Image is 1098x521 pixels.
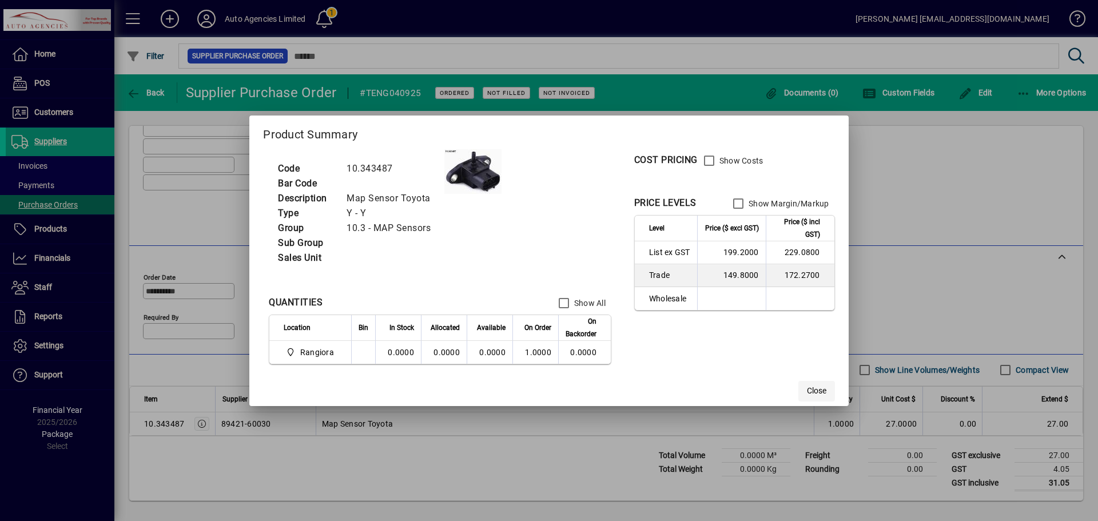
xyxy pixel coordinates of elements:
[766,264,834,287] td: 172.2700
[341,161,444,176] td: 10.343487
[249,116,848,149] h2: Product Summary
[807,385,826,397] span: Close
[717,155,763,166] label: Show Costs
[284,321,311,334] span: Location
[705,222,759,234] span: Price ($ excl GST)
[421,341,467,364] td: 0.0000
[525,348,551,357] span: 1.0000
[359,321,368,334] span: Bin
[272,250,341,265] td: Sales Unit
[649,293,690,304] span: Wholesale
[272,176,341,191] td: Bar Code
[634,196,697,210] div: PRICE LEVELS
[341,221,444,236] td: 10.3 - MAP Sensors
[467,341,512,364] td: 0.0000
[697,264,766,287] td: 149.8000
[375,341,421,364] td: 0.0000
[649,246,690,258] span: List ex GST
[284,345,339,359] span: Rangiora
[272,161,341,176] td: Code
[444,149,502,194] img: contain
[766,241,834,264] td: 229.0800
[558,341,611,364] td: 0.0000
[649,269,690,281] span: Trade
[572,297,606,309] label: Show All
[269,296,323,309] div: QUANTITIES
[524,321,551,334] span: On Order
[272,236,341,250] td: Sub Group
[341,191,444,206] td: Map Sensor Toyota
[431,321,460,334] span: Allocated
[634,153,698,167] div: COST PRICING
[272,221,341,236] td: Group
[341,206,444,221] td: Y - Y
[746,198,829,209] label: Show Margin/Markup
[477,321,506,334] span: Available
[272,206,341,221] td: Type
[697,241,766,264] td: 199.2000
[272,191,341,206] td: Description
[300,347,334,358] span: Rangiora
[773,216,820,241] span: Price ($ incl GST)
[649,222,665,234] span: Level
[389,321,414,334] span: In Stock
[798,381,835,401] button: Close
[566,315,596,340] span: On Backorder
